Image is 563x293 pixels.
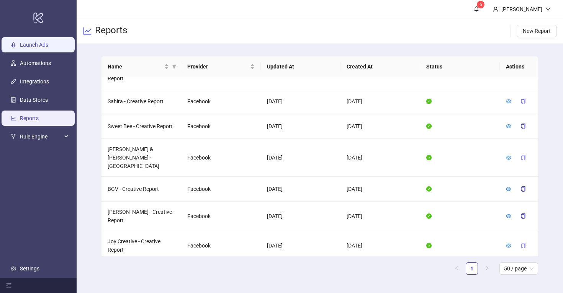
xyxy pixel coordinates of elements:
span: check-circle [426,186,432,192]
a: Launch Ads [20,42,48,48]
h3: Reports [95,24,127,37]
th: Created At [340,56,420,77]
a: eye [506,155,511,161]
span: filter [172,64,177,69]
sup: 6 [477,1,484,8]
span: eye [506,213,511,219]
td: Joy Creative - Creative Report [101,231,181,260]
span: eye [506,124,511,129]
span: right [485,266,489,270]
span: user [493,7,498,12]
td: Facebook [181,202,261,231]
a: Reports [20,115,39,121]
td: Facebook [181,89,261,114]
span: copy [520,186,526,192]
span: copy [520,243,526,248]
div: [PERSON_NAME] [498,5,545,13]
li: Next Page [481,262,493,275]
span: down [545,7,551,12]
span: check-circle [426,99,432,104]
span: copy [520,99,526,104]
span: filter [170,61,178,72]
span: copy [520,124,526,129]
td: Facebook [181,177,261,202]
a: eye [506,186,511,192]
td: [DATE] [340,114,420,139]
th: Name [101,56,181,77]
td: [DATE] [261,114,340,139]
td: [DATE] [261,89,340,114]
button: copy [514,120,532,132]
button: copy [514,151,532,164]
a: Automations [20,60,51,66]
li: Previous Page [450,262,463,275]
span: copy [520,213,526,219]
a: Data Stores [20,97,48,103]
span: check-circle [426,243,432,248]
td: [DATE] [261,177,340,202]
td: Sahira - Creative Report [101,89,181,114]
a: Integrations [20,78,49,85]
span: bell [474,6,479,11]
span: Rule Engine [20,129,62,144]
td: Sweet Bee - Creative Report [101,114,181,139]
span: fork [11,134,16,139]
span: check-circle [426,213,432,219]
span: Provider [187,62,249,71]
a: eye [506,98,511,104]
th: Provider [181,56,261,77]
a: 1 [466,263,478,274]
a: eye [506,123,511,129]
span: check-circle [426,124,432,129]
td: Facebook [181,139,261,177]
td: [DATE] [340,139,420,177]
span: copy [520,155,526,160]
span: Name [108,62,163,71]
span: 6 [480,2,482,7]
th: Updated At [261,56,340,77]
button: copy [514,239,532,252]
span: New Report [523,28,551,34]
td: [DATE] [340,89,420,114]
td: [PERSON_NAME] - Creative Report [101,202,181,231]
button: New Report [517,25,557,37]
button: right [481,262,493,275]
button: left [450,262,463,275]
td: [DATE] [340,202,420,231]
a: Settings [20,265,39,272]
a: eye [506,213,511,219]
td: Facebook [181,231,261,260]
th: Actions [500,56,538,77]
td: Facebook [181,114,261,139]
span: eye [506,155,511,160]
div: Page Size [499,262,538,275]
button: copy [514,210,532,222]
th: Status [420,56,500,77]
td: [PERSON_NAME] & [PERSON_NAME] - [GEOGRAPHIC_DATA] [101,139,181,177]
td: [DATE] [261,202,340,231]
span: eye [506,243,511,248]
button: copy [514,95,532,107]
td: [DATE] [340,177,420,202]
td: [DATE] [261,231,340,260]
td: BGV - Creative Report [101,177,181,202]
span: check-circle [426,155,432,160]
span: left [454,266,459,270]
button: copy [514,183,532,195]
td: [DATE] [340,231,420,260]
a: eye [506,243,511,249]
span: line-chart [83,26,92,36]
span: menu-fold [6,283,11,288]
span: eye [506,99,511,104]
span: 50 / page [504,263,534,274]
li: 1 [466,262,478,275]
td: [DATE] [261,139,340,177]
